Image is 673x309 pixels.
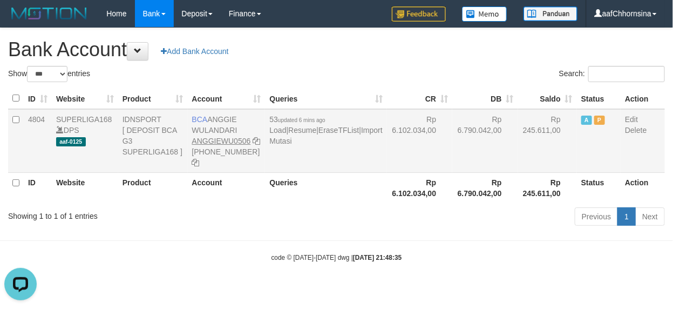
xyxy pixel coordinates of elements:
[577,172,621,203] th: Status
[518,88,577,109] th: Saldo: activate to sort column ascending
[617,207,636,226] a: 1
[625,126,647,135] a: Delete
[56,137,86,146] span: aaf-0125
[8,39,665,61] h1: Bank Account
[581,116,592,125] span: Active
[387,109,452,173] td: Rp 6.102.034,00
[4,4,37,37] button: Open LiveChat chat widget
[559,66,665,82] label: Search:
[594,116,605,125] span: Paused
[24,88,52,109] th: ID: activate to sort column ascending
[118,109,188,173] td: IDNSPORT [ DEPOSIT BCA G3 SUPERLIGA168 ]
[452,88,518,109] th: DB: activate to sort column ascending
[27,66,67,82] select: Showentries
[269,126,382,145] a: Import Mutasi
[24,109,52,173] td: 4804
[392,6,446,22] img: Feedback.jpg
[52,172,118,203] th: Website
[188,172,266,203] th: Account
[118,88,188,109] th: Product: activate to sort column ascending
[318,126,359,135] a: EraseTFList
[452,172,518,203] th: Rp 6.790.042,00
[635,207,665,226] a: Next
[621,172,665,203] th: Action
[24,172,52,203] th: ID
[265,172,386,203] th: Queries
[265,88,386,109] th: Queries: activate to sort column ascending
[8,206,273,221] div: Showing 1 to 1 of 1 entries
[577,88,621,109] th: Status
[518,109,577,173] td: Rp 245.611,00
[52,88,118,109] th: Website: activate to sort column ascending
[387,172,452,203] th: Rp 6.102.034,00
[271,254,402,261] small: code © [DATE]-[DATE] dwg |
[192,137,251,145] a: ANGGIEWU0506
[52,109,118,173] td: DPS
[518,172,577,203] th: Rp 245.611,00
[269,115,325,124] span: 53
[269,126,286,135] a: Load
[575,207,618,226] a: Previous
[353,254,402,261] strong: [DATE] 21:48:35
[188,88,266,109] th: Account: activate to sort column ascending
[188,109,266,173] td: ANGGIE WULANDARI [PHONE_NUMBER]
[524,6,577,21] img: panduan.png
[8,5,90,22] img: MOTION_logo.png
[192,158,200,167] a: Copy 4062213373 to clipboard
[452,109,518,173] td: Rp 6.790.042,00
[269,115,382,145] span: | | |
[192,115,208,124] span: BCA
[625,115,638,124] a: Edit
[387,88,452,109] th: CR: activate to sort column ascending
[253,137,260,145] a: Copy ANGGIEWU0506 to clipboard
[278,117,325,123] span: updated 6 mins ago
[56,115,112,124] a: SUPERLIGA168
[118,172,188,203] th: Product
[588,66,665,82] input: Search:
[8,66,90,82] label: Show entries
[462,6,507,22] img: Button%20Memo.svg
[288,126,316,135] a: Resume
[154,42,235,61] a: Add Bank Account
[621,88,665,109] th: Action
